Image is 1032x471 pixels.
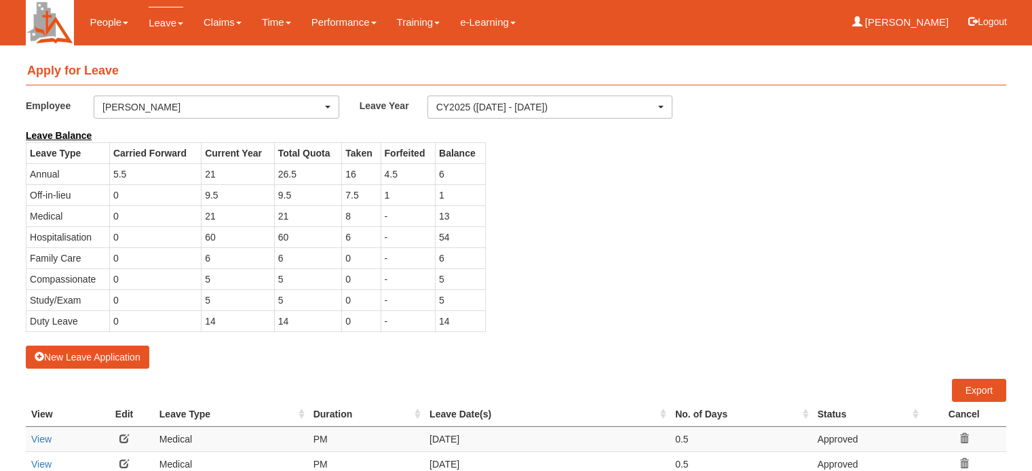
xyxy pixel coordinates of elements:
td: 5 [202,268,275,289]
td: Approved [812,426,922,451]
td: PM [308,426,424,451]
td: 5 [274,268,342,289]
a: e-Learning [460,7,516,38]
td: 7.5 [342,184,381,205]
a: Performance [311,7,377,38]
a: View [31,434,52,445]
td: 60 [274,226,342,247]
td: 0 [342,247,381,268]
b: Leave Balance [26,130,92,141]
td: 14 [436,310,485,331]
th: Status : activate to sort column ascending [812,402,922,427]
th: Leave Type [26,142,110,163]
th: No. of Days : activate to sort column ascending [670,402,811,427]
td: - [381,247,435,268]
td: 60 [202,226,275,247]
td: 6 [202,247,275,268]
a: View [31,459,52,470]
th: Edit [94,402,154,427]
th: View [26,402,94,427]
a: Export [952,379,1006,402]
button: Logout [959,5,1016,38]
td: 16 [342,163,381,184]
button: [PERSON_NAME] [94,96,339,119]
a: Claims [204,7,242,38]
button: CY2025 ([DATE] - [DATE]) [427,96,673,119]
td: 8 [342,205,381,226]
td: 13 [436,205,485,226]
td: 0 [342,289,381,310]
td: 5 [436,268,485,289]
th: Leave Date(s) : activate to sort column ascending [424,402,670,427]
td: 5 [274,289,342,310]
th: Current Year [202,142,275,163]
td: 14 [202,310,275,331]
td: 5 [202,289,275,310]
th: Taken [342,142,381,163]
th: Leave Type : activate to sort column ascending [154,402,308,427]
td: 0 [109,310,201,331]
td: 0 [109,289,201,310]
a: [PERSON_NAME] [852,7,949,38]
td: 0 [109,205,201,226]
td: 26.5 [274,163,342,184]
th: Forfeited [381,142,435,163]
td: 0 [109,247,201,268]
th: Duration : activate to sort column ascending [308,402,424,427]
td: 6 [274,247,342,268]
a: Training [397,7,440,38]
label: Leave Year [360,96,427,115]
td: 0 [109,268,201,289]
a: Time [262,7,291,38]
td: 21 [202,205,275,226]
td: Hospitalisation [26,226,110,247]
th: Cancel [922,402,1006,427]
td: - [381,226,435,247]
td: - [381,268,435,289]
th: Total Quota [274,142,342,163]
a: People [90,7,128,38]
td: Medical [26,205,110,226]
td: 0 [342,310,381,331]
td: 9.5 [202,184,275,205]
td: - [381,310,435,331]
td: Annual [26,163,110,184]
td: 0 [342,268,381,289]
td: Off-in-lieu [26,184,110,205]
td: Study/Exam [26,289,110,310]
a: Leave [149,7,183,39]
td: 14 [274,310,342,331]
div: CY2025 ([DATE] - [DATE]) [436,100,656,114]
td: 9.5 [274,184,342,205]
td: 1 [436,184,485,205]
td: 21 [274,205,342,226]
th: Balance [436,142,485,163]
td: [DATE] [424,426,670,451]
th: Carried Forward [109,142,201,163]
td: Duty Leave [26,310,110,331]
div: [PERSON_NAME] [102,100,322,114]
td: 4.5 [381,163,435,184]
td: 5 [436,289,485,310]
td: - [381,205,435,226]
label: Employee [26,96,94,115]
td: 54 [436,226,485,247]
td: 0.5 [670,426,811,451]
td: Family Care [26,247,110,268]
td: 0 [109,184,201,205]
td: 6 [436,163,485,184]
td: Compassionate [26,268,110,289]
h4: Apply for Leave [26,58,1006,85]
td: 21 [202,163,275,184]
td: 6 [342,226,381,247]
td: 1 [381,184,435,205]
td: 6 [436,247,485,268]
td: 5.5 [109,163,201,184]
td: 0 [109,226,201,247]
button: New Leave Application [26,346,149,369]
td: Medical [154,426,308,451]
td: - [381,289,435,310]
